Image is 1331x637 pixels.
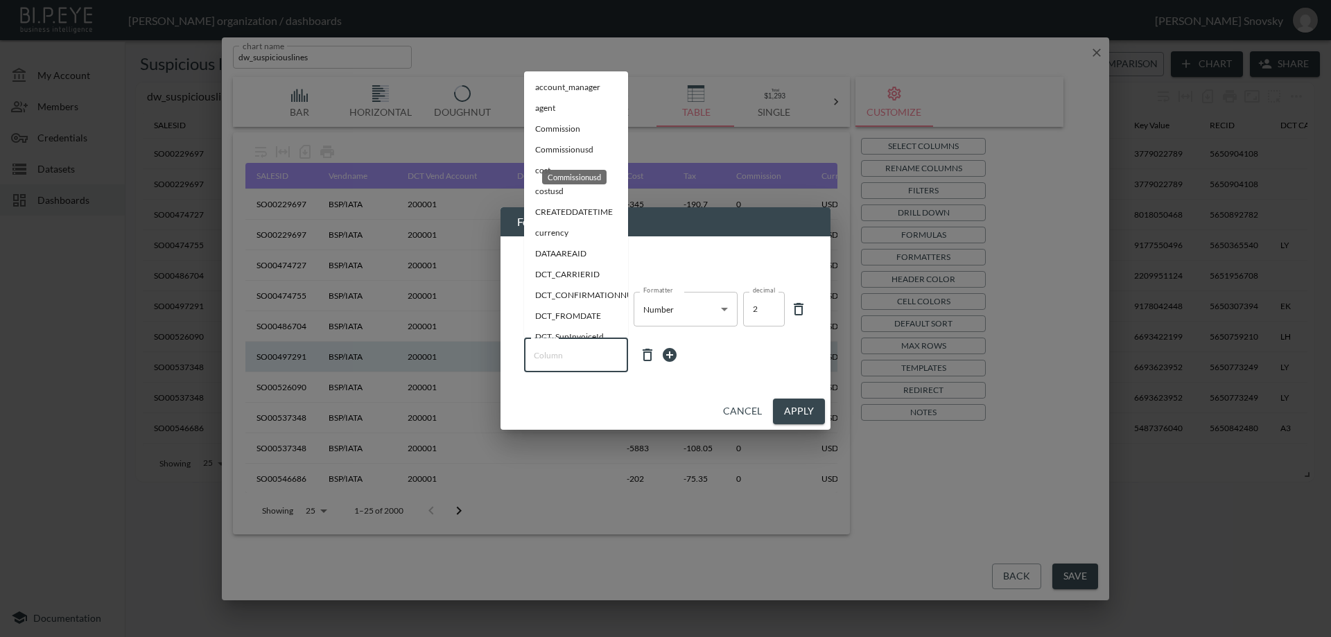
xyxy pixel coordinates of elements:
[524,243,628,264] li: DATAAREAID
[524,181,628,202] li: costusd
[717,399,767,424] button: Cancel
[524,77,628,98] li: account_manager
[530,344,622,366] input: Column
[773,399,825,424] button: Apply
[524,264,628,285] li: DCT_CARRIERID
[524,222,628,243] li: currency
[524,160,628,181] li: cost
[643,304,674,315] span: Number
[524,306,628,326] li: DCT_FROMDATE
[753,286,775,295] label: decimal
[542,170,607,184] div: Commissionusd
[524,139,628,160] li: Commissionusd
[524,119,628,139] li: Commission
[501,207,830,236] h2: Formatters
[524,285,628,306] li: DCT_CONFIRMATIONNUMBER
[524,98,628,119] li: agent
[524,326,628,347] li: DCT_SupInvoiceId
[643,286,673,295] label: Formatter
[524,202,628,222] li: CREATEDDATETIME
